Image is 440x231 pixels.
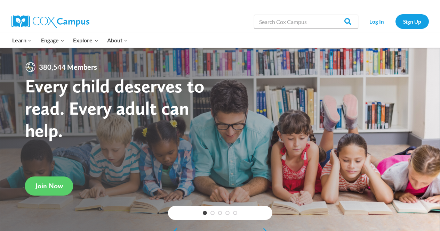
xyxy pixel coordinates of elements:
nav: Primary Navigation [8,33,133,48]
a: 1 [203,211,207,215]
span: 380,544 Members [36,61,100,73]
span: Join Now [35,182,63,190]
a: 5 [233,211,237,215]
a: 2 [210,211,215,215]
a: Log In [362,14,392,28]
a: Sign Up [395,14,429,28]
img: Cox Campus [11,15,89,28]
nav: Secondary Navigation [362,14,429,28]
span: About [107,36,128,45]
a: Join Now [25,176,73,196]
span: Engage [41,36,64,45]
strong: Every child deserves to read. Every adult can help. [25,75,205,141]
a: 4 [225,211,230,215]
span: Explore [73,36,98,45]
input: Search Cox Campus [254,15,358,28]
a: 3 [218,211,222,215]
span: Learn [12,36,32,45]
